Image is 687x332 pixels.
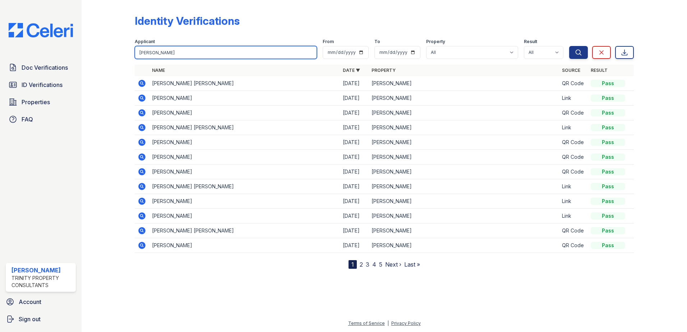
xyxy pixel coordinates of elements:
[349,260,357,269] div: 1
[559,135,588,150] td: QR Code
[360,261,363,268] a: 2
[340,194,369,209] td: [DATE]
[149,165,340,179] td: [PERSON_NAME]
[340,209,369,223] td: [DATE]
[385,261,401,268] a: Next ›
[591,139,625,146] div: Pass
[149,179,340,194] td: [PERSON_NAME] [PERSON_NAME]
[6,95,76,109] a: Properties
[3,295,79,309] a: Account
[340,165,369,179] td: [DATE]
[22,63,68,72] span: Doc Verifications
[323,39,334,45] label: From
[369,106,559,120] td: [PERSON_NAME]
[149,106,340,120] td: [PERSON_NAME]
[372,261,376,268] a: 4
[559,223,588,238] td: QR Code
[135,14,240,27] div: Identity Verifications
[3,312,79,326] a: Sign out
[591,80,625,87] div: Pass
[6,78,76,92] a: ID Verifications
[591,168,625,175] div: Pass
[149,223,340,238] td: [PERSON_NAME] [PERSON_NAME]
[149,91,340,106] td: [PERSON_NAME]
[149,209,340,223] td: [PERSON_NAME]
[340,150,369,165] td: [DATE]
[149,238,340,253] td: [PERSON_NAME]
[340,120,369,135] td: [DATE]
[343,68,360,73] a: Date ▼
[559,106,588,120] td: QR Code
[591,227,625,234] div: Pass
[366,261,369,268] a: 3
[135,39,155,45] label: Applicant
[372,68,396,73] a: Property
[3,23,79,37] img: CE_Logo_Blue-a8612792a0a2168367f1c8372b55b34899dd931a85d93a1a3d3e32e68fde9ad4.png
[340,223,369,238] td: [DATE]
[369,120,559,135] td: [PERSON_NAME]
[11,275,73,289] div: Trinity Property Consultants
[340,135,369,150] td: [DATE]
[591,212,625,220] div: Pass
[591,109,625,116] div: Pass
[135,46,317,59] input: Search by name or phone number
[369,194,559,209] td: [PERSON_NAME]
[559,120,588,135] td: Link
[11,266,73,275] div: [PERSON_NAME]
[340,238,369,253] td: [DATE]
[348,321,385,326] a: Terms of Service
[369,223,559,238] td: [PERSON_NAME]
[559,238,588,253] td: QR Code
[369,238,559,253] td: [PERSON_NAME]
[369,91,559,106] td: [PERSON_NAME]
[559,91,588,106] td: Link
[149,120,340,135] td: [PERSON_NAME] [PERSON_NAME]
[6,112,76,126] a: FAQ
[559,194,588,209] td: Link
[404,261,420,268] a: Last »
[340,91,369,106] td: [DATE]
[591,68,608,73] a: Result
[559,209,588,223] td: Link
[149,76,340,91] td: [PERSON_NAME] [PERSON_NAME]
[19,315,41,323] span: Sign out
[19,298,41,306] span: Account
[369,165,559,179] td: [PERSON_NAME]
[22,115,33,124] span: FAQ
[591,183,625,190] div: Pass
[591,124,625,131] div: Pass
[559,76,588,91] td: QR Code
[369,179,559,194] td: [PERSON_NAME]
[369,209,559,223] td: [PERSON_NAME]
[22,98,50,106] span: Properties
[22,80,63,89] span: ID Verifications
[379,261,382,268] a: 5
[591,94,625,102] div: Pass
[149,194,340,209] td: [PERSON_NAME]
[387,321,389,326] div: |
[6,60,76,75] a: Doc Verifications
[591,153,625,161] div: Pass
[391,321,421,326] a: Privacy Policy
[426,39,445,45] label: Property
[149,135,340,150] td: [PERSON_NAME]
[369,150,559,165] td: [PERSON_NAME]
[340,76,369,91] td: [DATE]
[591,198,625,205] div: Pass
[559,179,588,194] td: Link
[369,76,559,91] td: [PERSON_NAME]
[559,150,588,165] td: QR Code
[149,150,340,165] td: [PERSON_NAME]
[562,68,580,73] a: Source
[591,242,625,249] div: Pass
[340,179,369,194] td: [DATE]
[340,106,369,120] td: [DATE]
[152,68,165,73] a: Name
[374,39,380,45] label: To
[524,39,537,45] label: Result
[559,165,588,179] td: QR Code
[369,135,559,150] td: [PERSON_NAME]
